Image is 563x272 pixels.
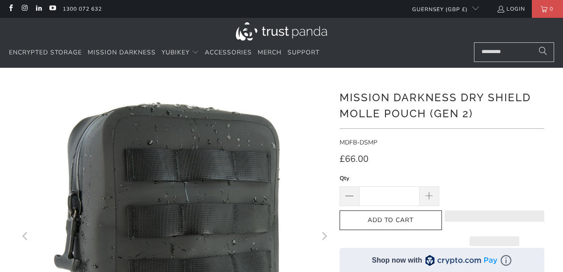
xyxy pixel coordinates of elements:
[288,48,320,57] span: Support
[20,5,28,12] a: Trust Panda Australia on Instagram
[9,42,320,63] nav: Translation missing: en.navigation.header.main_nav
[205,42,252,63] a: Accessories
[497,4,525,14] a: Login
[258,42,282,63] a: Merch
[258,48,282,57] span: Merch
[162,42,199,63] summary: YubiKey
[340,88,544,122] h1: Mission Darkness Dry Shield MOLLE Pouch (Gen 2)
[63,4,102,14] a: 1300 072 632
[372,256,422,265] div: Shop now with
[340,173,439,183] label: Qty
[162,48,190,57] span: YubiKey
[49,5,56,12] a: Trust Panda Australia on YouTube
[340,153,369,165] span: £66.00
[474,42,554,62] input: Search...
[9,42,82,63] a: Encrypted Storage
[340,210,442,231] button: Add to Cart
[236,22,327,41] img: Trust Panda Australia
[340,138,377,147] span: MDFB-DSMP
[9,48,82,57] span: Encrypted Storage
[288,42,320,63] a: Support
[205,48,252,57] span: Accessories
[349,217,433,224] span: Add to Cart
[88,42,156,63] a: Mission Darkness
[88,48,156,57] span: Mission Darkness
[532,42,554,62] button: Search
[35,5,42,12] a: Trust Panda Australia on LinkedIn
[7,5,14,12] a: Trust Panda Australia on Facebook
